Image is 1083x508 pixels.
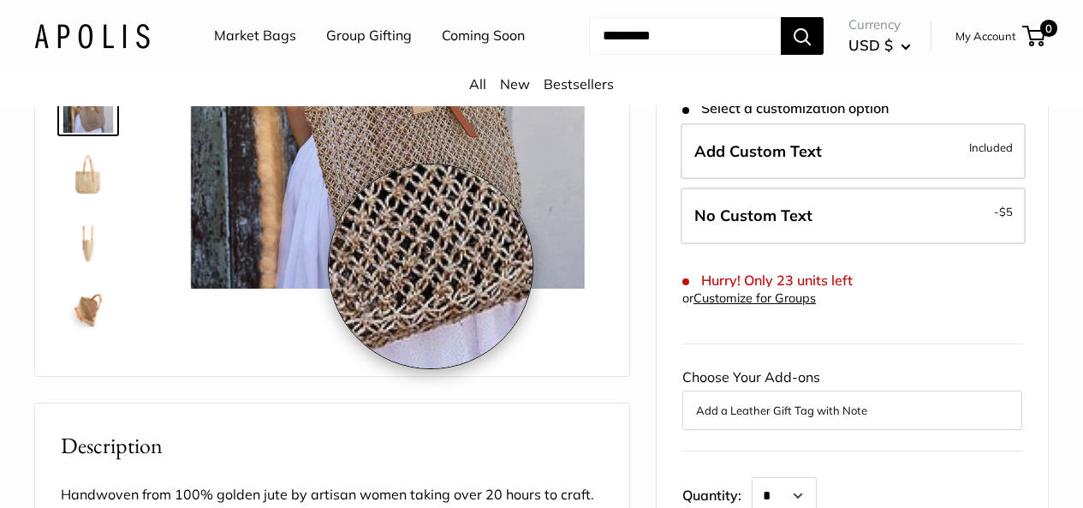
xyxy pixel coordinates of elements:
button: Add a Leather Gift Tag with Note [696,400,1009,421]
h2: Description [61,429,604,463]
span: No Custom Text [694,206,812,225]
button: USD $ [848,32,911,59]
label: Add Custom Text [681,123,1026,180]
img: Mercado Woven in Natural | Estimated Ship: Oct. 19th [61,146,116,201]
a: Coming Soon [442,23,525,49]
img: Apolis [34,23,150,48]
div: or [682,287,816,310]
a: Bestsellers [544,75,614,93]
span: - [994,201,1013,222]
img: Mercado Woven in Natural | Estimated Ship: Oct. 19th [61,284,116,338]
a: Mercado Woven in Natural | Estimated Ship: Oct. 19th [57,280,119,342]
span: Included [969,137,1013,158]
a: Customize for Groups [693,290,816,306]
span: Currency [848,13,911,37]
a: Market Bags [214,23,296,49]
input: Search... [589,17,781,55]
button: Search [781,17,824,55]
span: 0 [1040,20,1057,37]
span: Select a customization option [682,100,889,117]
a: My Account [955,26,1016,46]
span: Hurry! Only 23 units left [682,272,853,289]
label: Leave Blank [681,188,1026,244]
a: New [500,75,530,93]
a: 0 [1024,26,1045,46]
img: Mercado Woven in Natural | Estimated Ship: Oct. 19th [61,352,116,407]
a: All [469,75,486,93]
span: Add Custom Text [694,141,822,161]
span: USD $ [848,36,893,54]
a: Mercado Woven in Natural | Estimated Ship: Oct. 19th [57,143,119,205]
a: Group Gifting [326,23,412,49]
a: Mercado Woven in Natural | Estimated Ship: Oct. 19th [57,349,119,410]
img: Mercado Woven in Natural | Estimated Ship: Oct. 19th [61,215,116,270]
span: $5 [999,205,1013,218]
div: Choose Your Add-ons [682,365,1022,430]
a: Mercado Woven in Natural | Estimated Ship: Oct. 19th [57,212,119,273]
